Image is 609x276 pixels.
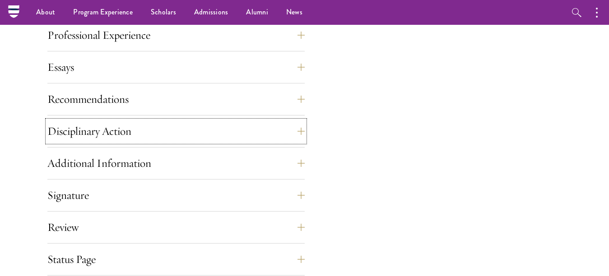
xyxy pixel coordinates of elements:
button: Disciplinary Action [47,120,305,142]
button: Recommendations [47,88,305,110]
button: Review [47,216,305,238]
button: Professional Experience [47,24,305,46]
button: Status Page [47,248,305,270]
button: Additional Information [47,152,305,174]
button: Signature [47,184,305,206]
button: Essays [47,56,305,78]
